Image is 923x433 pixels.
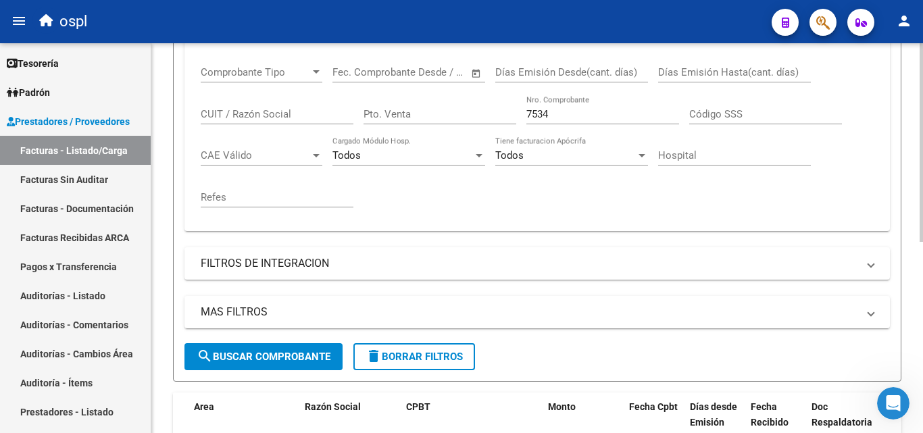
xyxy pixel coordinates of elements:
[353,343,475,370] button: Borrar Filtros
[332,66,376,78] input: Start date
[495,149,524,161] span: Todos
[896,13,912,29] mat-icon: person
[197,351,330,363] span: Buscar Comprobante
[7,56,59,71] span: Tesorería
[59,7,87,36] span: ospl
[389,66,454,78] input: End date
[201,305,857,320] mat-panel-title: MAS FILTROS
[629,401,678,412] span: Fecha Cpbt
[197,348,213,364] mat-icon: search
[184,296,890,328] mat-expansion-panel-header: MAS FILTROS
[877,387,909,419] iframe: Intercom live chat
[11,13,27,29] mat-icon: menu
[469,66,484,81] button: Open calendar
[201,149,310,161] span: CAE Válido
[305,401,361,412] span: Razón Social
[812,401,872,428] span: Doc Respaldatoria
[201,256,857,271] mat-panel-title: FILTROS DE INTEGRACION
[184,247,890,280] mat-expansion-panel-header: FILTROS DE INTEGRACION
[366,348,382,364] mat-icon: delete
[406,401,430,412] span: CPBT
[201,66,310,78] span: Comprobante Tipo
[194,401,214,412] span: Area
[332,149,361,161] span: Todos
[548,401,576,412] span: Monto
[7,85,50,100] span: Padrón
[7,114,130,129] span: Prestadores / Proveedores
[690,401,737,428] span: Días desde Emisión
[751,401,789,428] span: Fecha Recibido
[366,351,463,363] span: Borrar Filtros
[184,343,343,370] button: Buscar Comprobante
